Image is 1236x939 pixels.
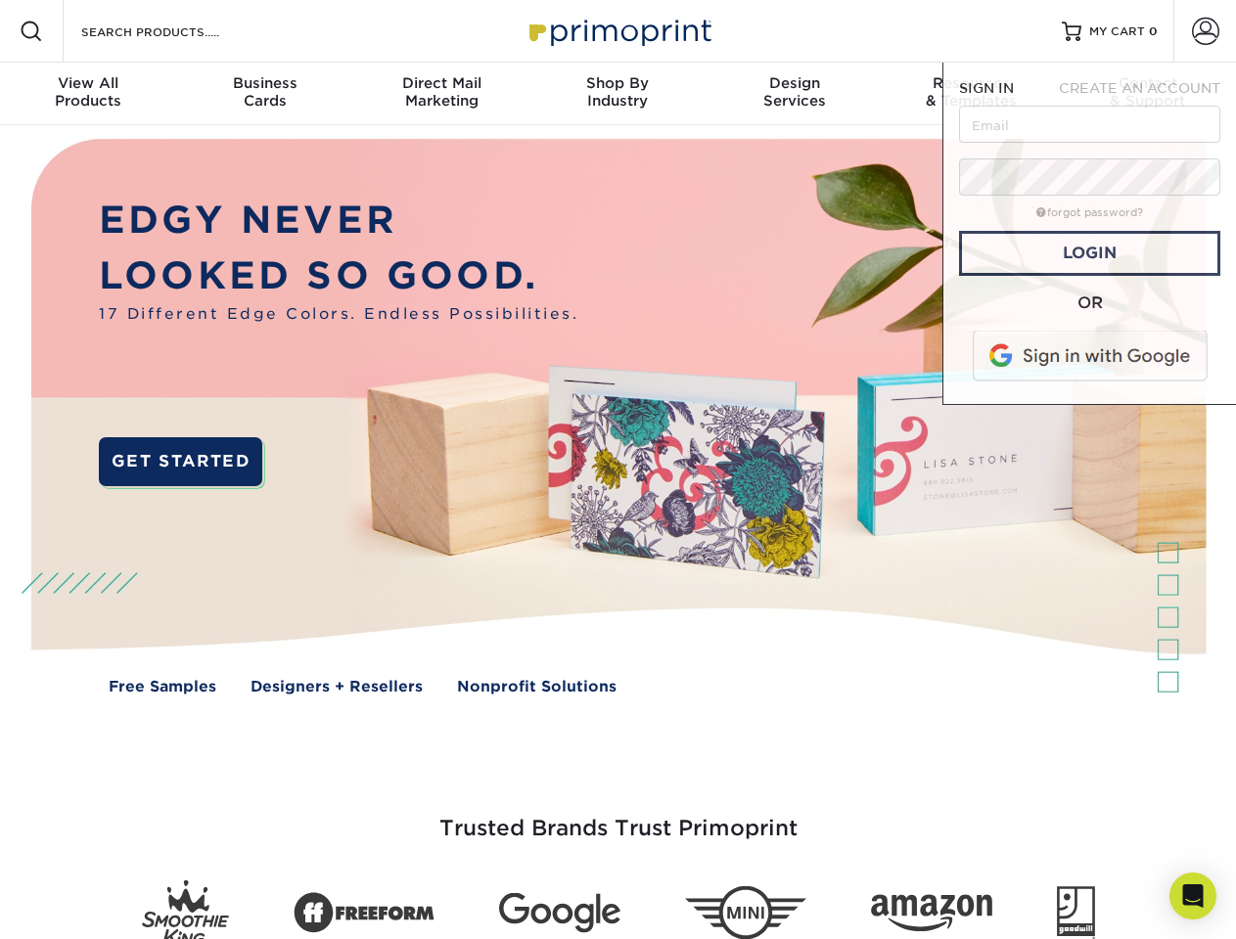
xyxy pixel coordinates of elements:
[457,676,617,698] a: Nonprofit Solutions
[883,74,1059,92] span: Resources
[1036,206,1143,219] a: forgot password?
[353,74,529,110] div: Marketing
[959,106,1220,143] input: Email
[707,74,883,110] div: Services
[176,74,352,92] span: Business
[79,20,270,43] input: SEARCH PRODUCTS.....
[1057,886,1095,939] img: Goodwill
[883,74,1059,110] div: & Templates
[959,291,1220,315] div: OR
[99,437,262,486] a: GET STARTED
[99,193,578,248] p: EDGY NEVER
[959,80,1014,96] span: SIGN IN
[1089,23,1145,40] span: MY CART
[1169,872,1216,919] div: Open Intercom Messenger
[529,63,706,125] a: Shop ByIndustry
[529,74,706,92] span: Shop By
[1149,24,1158,38] span: 0
[883,63,1059,125] a: Resources& Templates
[521,10,716,52] img: Primoprint
[176,63,352,125] a: BusinessCards
[99,303,578,326] span: 17 Different Edge Colors. Endless Possibilities.
[1059,80,1220,96] span: CREATE AN ACCOUNT
[707,63,883,125] a: DesignServices
[353,74,529,92] span: Direct Mail
[99,248,578,304] p: LOOKED SO GOOD.
[109,676,216,698] a: Free Samples
[176,74,352,110] div: Cards
[251,676,423,698] a: Designers + Resellers
[499,893,620,933] img: Google
[46,769,1191,865] h3: Trusted Brands Trust Primoprint
[959,231,1220,276] a: Login
[353,63,529,125] a: Direct MailMarketing
[871,895,992,932] img: Amazon
[529,74,706,110] div: Industry
[707,74,883,92] span: Design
